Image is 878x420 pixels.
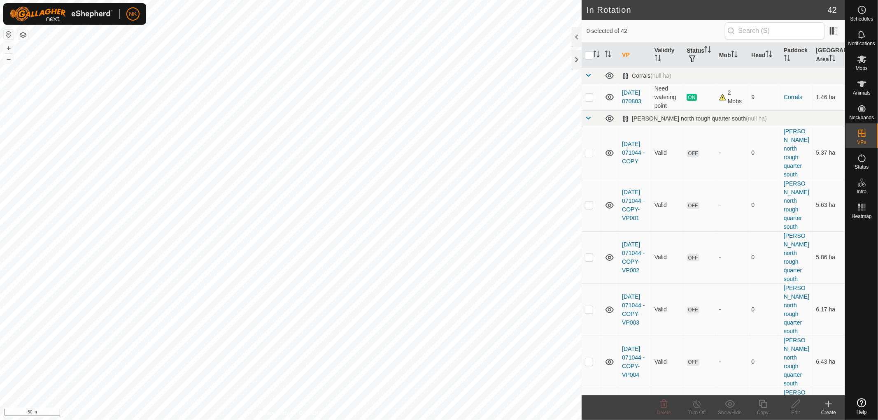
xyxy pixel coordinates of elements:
[687,150,699,157] span: OFF
[622,241,645,274] a: [DATE] 071044 - COPY-VP002
[813,179,845,231] td: 5.63 ha
[780,43,813,68] th: Paddock
[654,56,661,63] p-sorticon: Activate to sort
[748,231,780,283] td: 0
[748,43,780,68] th: Head
[605,52,611,58] p-sorticon: Activate to sort
[719,305,745,314] div: -
[748,336,780,388] td: 0
[622,115,767,122] div: [PERSON_NAME] north rough quarter south
[4,54,14,64] button: –
[587,27,725,35] span: 0 selected of 42
[299,409,323,417] a: Contact Us
[719,149,745,157] div: -
[828,4,837,16] span: 42
[857,140,866,145] span: VPs
[725,22,824,39] input: Search (S)
[622,189,645,221] a: [DATE] 071044 - COPY-VP001
[845,395,878,418] a: Help
[622,346,645,378] a: [DATE] 071044 - COPY-VP004
[813,336,845,388] td: 6.43 ha
[784,337,809,387] a: [PERSON_NAME] north rough quarter south
[748,283,780,336] td: 0
[848,41,875,46] span: Notifications
[857,189,866,194] span: Infra
[622,141,645,165] a: [DATE] 071044 - COPY
[687,359,699,366] span: OFF
[680,409,713,416] div: Turn Off
[651,336,684,388] td: Valid
[748,179,780,231] td: 0
[849,115,874,120] span: Neckbands
[716,43,748,68] th: Mob
[779,409,812,416] div: Edit
[746,115,767,122] span: (null ha)
[813,283,845,336] td: 6.17 ha
[748,84,780,110] td: 9
[748,127,780,179] td: 0
[853,90,871,95] span: Animals
[812,409,845,416] div: Create
[784,94,802,100] a: Corrals
[657,410,671,415] span: Delete
[784,232,809,282] a: [PERSON_NAME] north rough quarter south
[766,52,772,58] p-sorticon: Activate to sort
[813,43,845,68] th: [GEOGRAPHIC_DATA] Area
[687,306,699,313] span: OFF
[651,179,684,231] td: Valid
[784,180,809,230] a: [PERSON_NAME] north rough quarter south
[855,165,869,169] span: Status
[704,47,711,54] p-sorticon: Activate to sort
[10,7,113,21] img: Gallagher Logo
[687,202,699,209] span: OFF
[784,56,790,63] p-sorticon: Activate to sort
[719,253,745,262] div: -
[813,231,845,283] td: 5.86 ha
[850,16,873,21] span: Schedules
[4,43,14,53] button: +
[622,293,645,326] a: [DATE] 071044 - COPY-VP003
[651,283,684,336] td: Valid
[857,410,867,415] span: Help
[651,231,684,283] td: Valid
[4,30,14,39] button: Reset Map
[719,357,745,366] div: -
[813,84,845,110] td: 1.46 ha
[683,43,716,68] th: Status
[651,127,684,179] td: Valid
[784,285,809,334] a: [PERSON_NAME] north rough quarter south
[852,214,872,219] span: Heatmap
[129,10,137,19] span: NK
[719,201,745,209] div: -
[687,254,699,261] span: OFF
[593,52,600,58] p-sorticon: Activate to sort
[687,94,696,101] span: ON
[713,409,746,416] div: Show/Hide
[259,409,289,417] a: Privacy Policy
[650,72,671,79] span: (null ha)
[731,52,738,58] p-sorticon: Activate to sort
[829,56,836,63] p-sorticon: Activate to sort
[622,72,671,79] div: Corrals
[813,127,845,179] td: 5.37 ha
[719,88,745,106] div: 2 Mobs
[18,30,28,40] button: Map Layers
[784,128,809,178] a: [PERSON_NAME] north rough quarter south
[622,89,641,104] a: [DATE] 070803
[651,84,684,110] td: Need watering point
[746,409,779,416] div: Copy
[651,43,684,68] th: Validity
[587,5,828,15] h2: In Rotation
[856,66,868,71] span: Mobs
[619,43,651,68] th: VP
